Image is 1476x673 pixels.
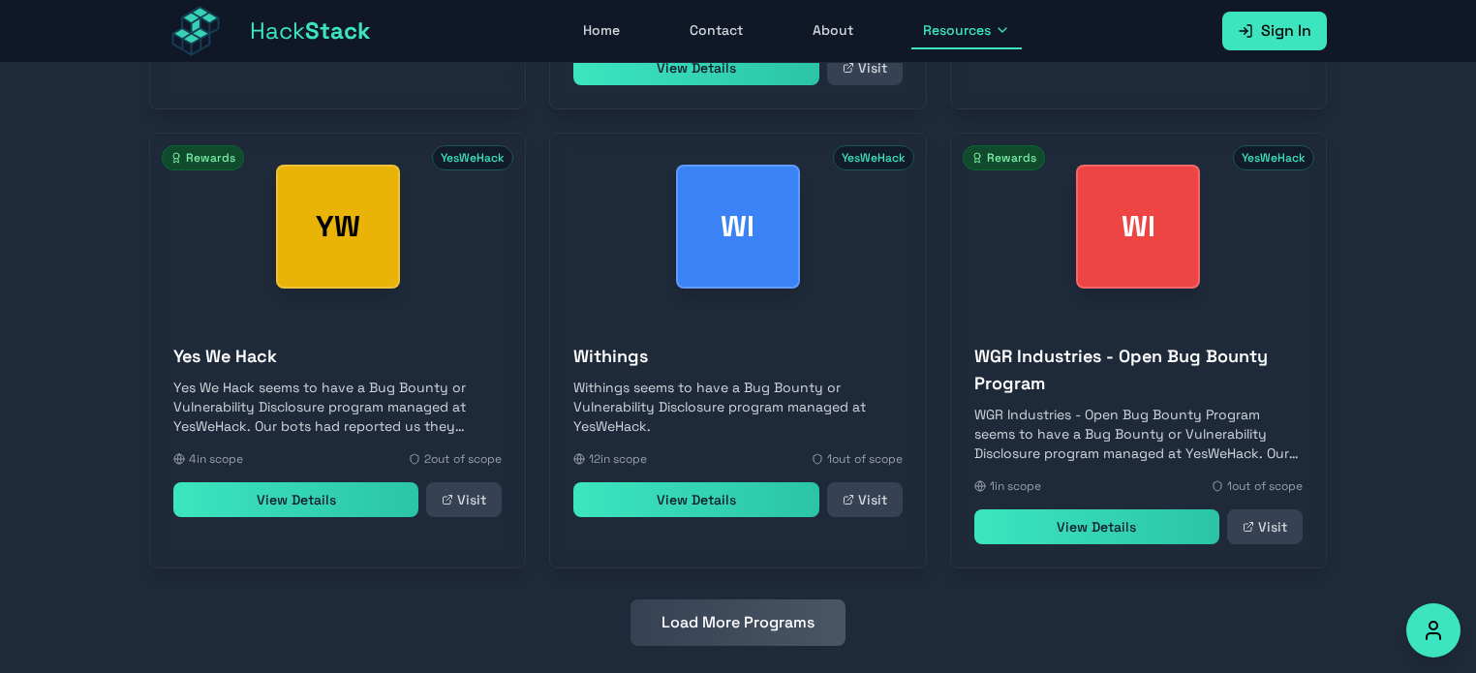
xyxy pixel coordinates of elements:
[589,451,647,467] span: 12 in scope
[305,15,371,46] span: Stack
[827,482,903,517] a: Visit
[1227,478,1303,494] span: 1 out of scope
[827,451,903,467] span: 1 out of scope
[801,13,865,49] a: About
[923,20,991,40] span: Resources
[276,165,400,289] div: Yes We Hack
[963,145,1045,170] span: Rewards
[1233,145,1314,170] span: YesWeHack
[573,50,818,85] a: View Details
[573,482,818,517] a: View Details
[173,482,418,517] a: View Details
[630,599,846,646] button: Load More Programs
[911,13,1022,49] button: Resources
[1076,165,1200,289] div: WGR Industries - Open Bug Bounty Program
[573,343,902,370] h3: Withings
[424,451,502,467] span: 2 out of scope
[1261,19,1311,43] span: Sign In
[571,13,631,49] a: Home
[678,13,754,49] a: Contact
[162,145,244,170] span: Rewards
[827,50,903,85] a: Visit
[974,343,1303,397] h3: WGR Industries - Open Bug Bounty Program
[432,145,513,170] span: YesWeHack
[426,482,502,517] a: Visit
[974,405,1303,463] p: WGR Industries - Open Bug Bounty Program seems to have a Bug Bounty or Vulnerability Disclosure p...
[1406,603,1461,658] button: Accessibility Options
[833,145,914,170] span: YesWeHack
[573,378,902,436] p: Withings seems to have a Bug Bounty or Vulnerability Disclosure program managed at YesWeHack.
[250,15,371,46] span: Hack
[990,478,1041,494] span: 1 in scope
[173,378,502,436] p: Yes We Hack seems to have a Bug Bounty or Vulnerability Disclosure program managed at YesWeHack. ...
[1227,509,1303,544] a: Visit
[189,451,243,467] span: 4 in scope
[173,343,502,370] h3: Yes We Hack
[974,509,1219,544] a: View Details
[1222,12,1327,50] a: Sign In
[676,165,800,289] div: Withings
